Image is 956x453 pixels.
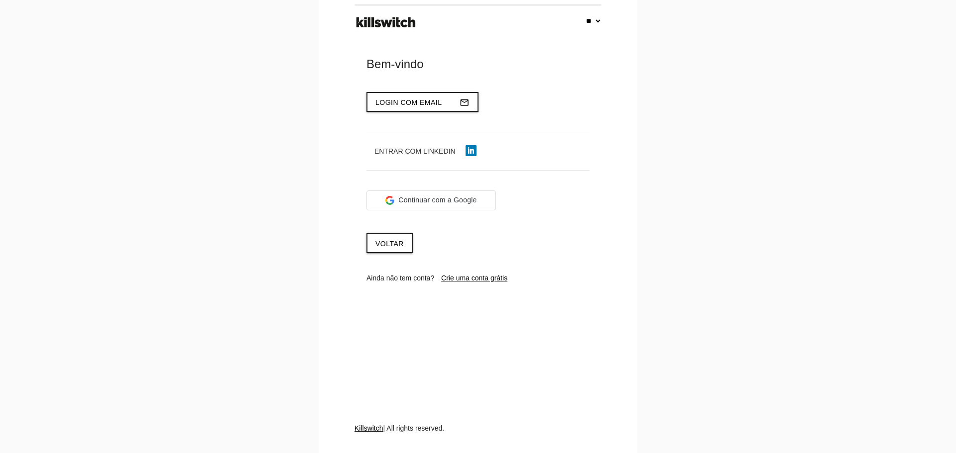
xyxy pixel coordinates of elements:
a: Killswitch [355,424,383,432]
div: | All rights reserved. [355,423,601,453]
i: mail_outline [460,93,470,112]
span: Login com email [375,98,442,106]
span: Entrar com LinkedIn [374,147,456,155]
img: ks-logo-black-footer.png [354,13,418,31]
a: Voltar [366,233,413,253]
img: linkedin-icon.png [466,145,477,156]
span: Ainda não tem conta? [366,274,434,282]
button: Entrar com LinkedIn [366,142,484,160]
button: Login com emailmail_outline [366,92,478,112]
div: Continuar com a Google [366,190,496,210]
div: Bem-vindo [366,56,590,72]
span: Continuar com a Google [398,195,477,205]
a: Crie uma conta grátis [441,274,507,282]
